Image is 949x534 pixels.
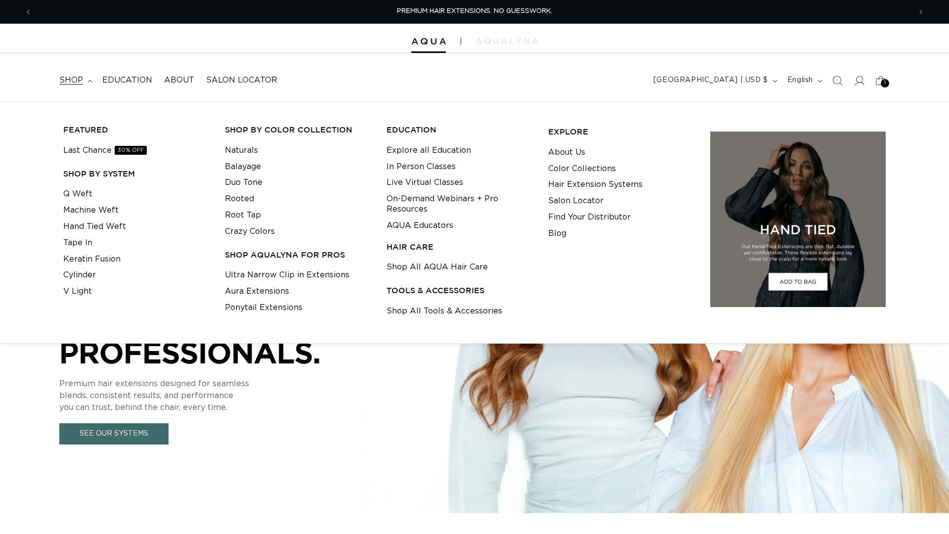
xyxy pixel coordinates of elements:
button: Previous announcement [17,2,39,21]
a: Root Tap [225,207,261,223]
a: Tape In [63,235,92,251]
summary: Search [826,70,848,91]
h3: TOOLS & ACCESSORIES [387,285,533,296]
a: Education [96,69,158,91]
a: On-Demand Webinars + Pro Resources [387,191,533,218]
h3: HAIR CARE [387,242,533,252]
h3: FEATURED [63,125,210,135]
a: V Light [63,283,92,300]
p: Premium hair extensions designed for seamless blends, consistent results, and performance you can... [59,378,356,413]
span: 1 [884,79,886,88]
h3: EDUCATION [387,125,533,135]
a: Naturals [225,142,258,159]
span: English [787,75,813,86]
span: [GEOGRAPHIC_DATA] | USD $ [653,75,768,86]
a: Shop All Tools & Accessories [387,303,502,319]
h3: EXPLORE [548,127,694,137]
a: Live Virtual Classes [387,175,463,191]
a: Q Weft [63,186,92,202]
button: [GEOGRAPHIC_DATA] | USD $ [647,71,781,90]
span: Salon Locator [206,75,277,86]
a: Salon Locator [200,69,283,91]
a: Last Chance30% OFF [63,142,147,159]
span: PREMIUM HAIR EXTENSIONS. NO GUESSWORK. [397,8,552,14]
a: Blog [548,225,566,242]
a: Hand Tied Weft [63,219,126,235]
summary: shop [53,69,96,91]
h3: Shop by Color Collection [225,125,371,135]
a: Balayage [225,159,261,175]
a: Aura Extensions [225,283,289,300]
a: About Us [548,144,585,161]
span: shop [59,75,83,86]
a: Salon Locator [548,193,604,209]
a: Find Your Distributor [548,209,631,225]
a: Cylinder [63,267,96,283]
a: Rooted [225,191,254,207]
a: Hair Extension Systems [548,177,643,193]
a: AQUA Educators [387,218,453,234]
button: Next announcement [910,2,932,21]
a: See Our Systems [59,423,169,445]
h3: Shop AquaLyna for Pros [225,250,371,260]
span: Education [102,75,152,86]
a: Ultra Narrow Clip in Extensions [225,267,349,283]
a: Keratin Fusion [63,251,121,267]
a: Duo Tone [225,175,262,191]
img: aqualyna.com [476,38,538,44]
a: Shop All AQUA Hair Care [387,259,488,275]
span: 30% OFF [115,146,147,155]
button: English [781,71,826,90]
span: About [164,75,194,86]
h3: SHOP BY SYSTEM [63,169,210,179]
a: In Person Classes [387,159,456,175]
a: Crazy Colors [225,223,275,240]
a: Machine Weft [63,202,119,219]
a: Color Collections [548,161,616,177]
a: Explore all Education [387,142,471,159]
a: About [158,69,200,91]
a: Ponytail Extensions [225,300,302,316]
img: Aqua Hair Extensions [411,38,446,45]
